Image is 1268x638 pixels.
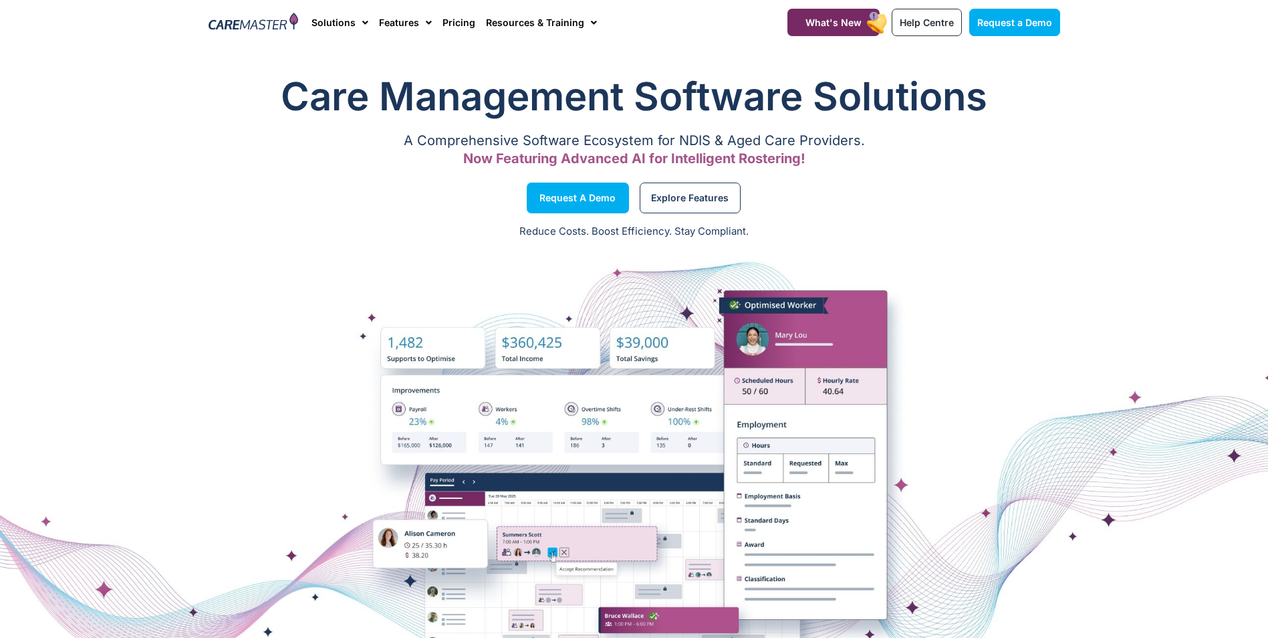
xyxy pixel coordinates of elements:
p: Reduce Costs. Boost Efficiency. Stay Compliant. [8,224,1260,239]
span: Request a Demo [977,17,1052,28]
h1: Care Management Software Solutions [209,70,1060,123]
a: Request a Demo [969,9,1060,36]
a: Request a Demo [527,183,629,213]
a: Help Centre [892,9,962,36]
span: What's New [805,17,862,28]
span: Help Centre [900,17,954,28]
span: Request a Demo [539,195,616,201]
a: Explore Features [640,183,741,213]
img: CareMaster Logo [209,13,299,33]
span: Now Featuring Advanced AI for Intelligent Rostering! [463,150,805,167]
p: A Comprehensive Software Ecosystem for NDIS & Aged Care Providers. [209,136,1060,145]
span: Explore Features [651,195,729,201]
a: What's New [787,9,880,36]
